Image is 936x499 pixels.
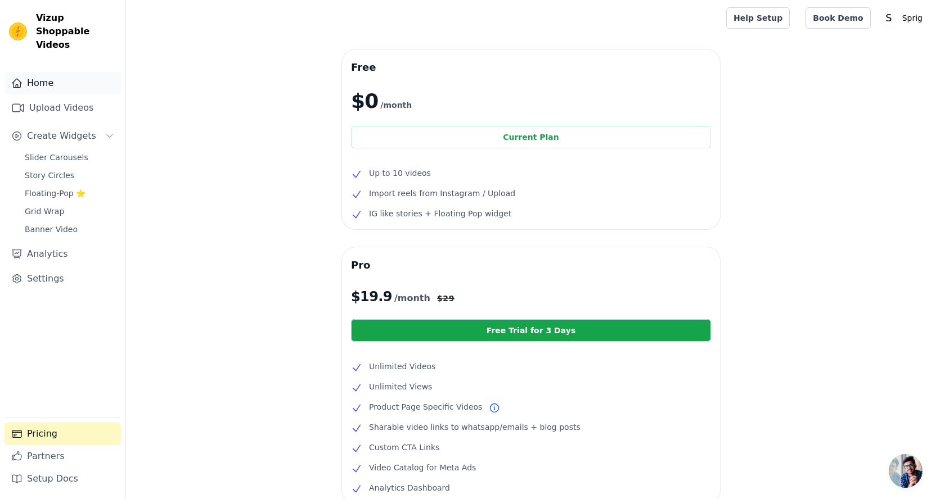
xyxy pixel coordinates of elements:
[4,243,121,265] a: Analytics
[369,420,580,434] span: Sharable video links to whatsapp/emails + blog posts
[369,207,511,220] span: IG like stories + Floating Pop widget
[25,152,88,163] span: Slider Carousels
[885,12,892,24] text: S
[4,423,121,445] a: Pricing
[369,360,435,373] span: Unlimited Videos
[18,149,121,165] a: Slider Carousels
[4,97,121,119] a: Upload Videos
[18,185,121,201] a: Floating-Pop ⭐
[726,7,790,29] a: Help Setup
[369,380,432,393] span: Unlimited Views
[9,22,27,40] img: Vizup
[437,293,454,304] span: $ 29
[369,166,431,180] span: Up to 10 videos
[27,129,96,143] span: Create Widgets
[25,224,78,235] span: Banner Video
[18,167,121,183] a: Story Circles
[25,188,85,199] span: Floating-Pop ⭐
[4,267,121,290] a: Settings
[4,445,121,468] a: Partners
[369,481,450,495] span: Analytics Dashboard
[4,72,121,94] a: Home
[25,206,64,217] span: Grid Wrap
[369,400,482,414] span: Product Page Specific Videos
[18,203,121,219] a: Grid Wrap
[351,319,711,342] a: Free Trial for 3 Days
[898,8,927,28] p: Sprig
[18,221,121,237] a: Banner Video
[351,288,392,306] span: $ 19.9
[351,461,711,474] li: Video Catalog for Meta Ads
[351,256,711,274] h3: Pro
[4,125,121,147] button: Create Widgets
[369,187,515,200] span: Import reels from Instagram / Upload
[880,8,927,28] button: S Sprig
[394,292,430,305] span: /month
[351,58,711,76] h3: Free
[25,170,74,181] span: Story Circles
[889,454,922,488] div: Open chat
[4,468,121,490] a: Setup Docs
[380,98,412,112] span: /month
[351,126,711,148] div: Current Plan
[351,441,711,454] li: Custom CTA Links
[805,7,870,29] a: Book Demo
[36,11,116,52] span: Vizup Shoppable Videos
[351,90,378,112] span: $0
